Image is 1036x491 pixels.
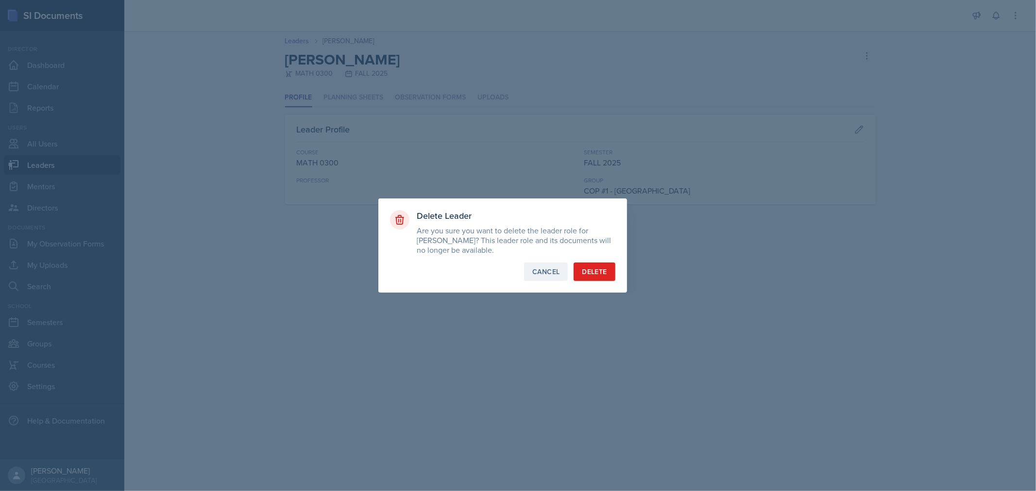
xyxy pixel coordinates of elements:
[417,226,615,255] p: Are you sure you want to delete the leader role for [PERSON_NAME]? This leader role and its docum...
[532,267,560,277] div: Cancel
[524,262,568,281] button: Cancel
[417,210,615,222] h3: Delete Leader
[582,267,607,277] div: Delete
[574,262,615,281] button: Delete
